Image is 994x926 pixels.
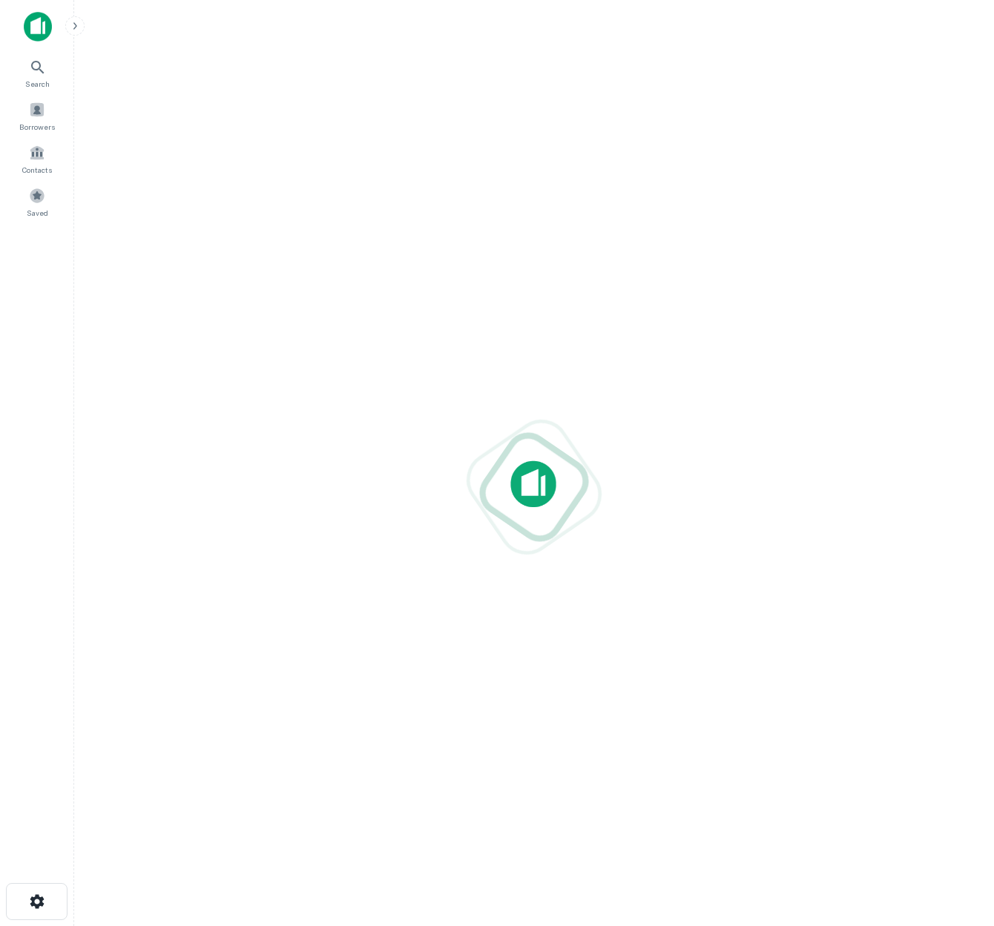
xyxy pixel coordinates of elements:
iframe: Chat Widget [920,760,994,831]
a: Contacts [4,139,70,179]
a: Saved [4,182,70,222]
span: Borrowers [19,121,55,133]
img: capitalize-icon.png [24,12,52,42]
span: Contacts [22,164,52,176]
a: Borrowers [4,96,70,136]
a: Search [4,53,70,93]
span: Saved [27,207,48,219]
span: Search [25,78,50,90]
